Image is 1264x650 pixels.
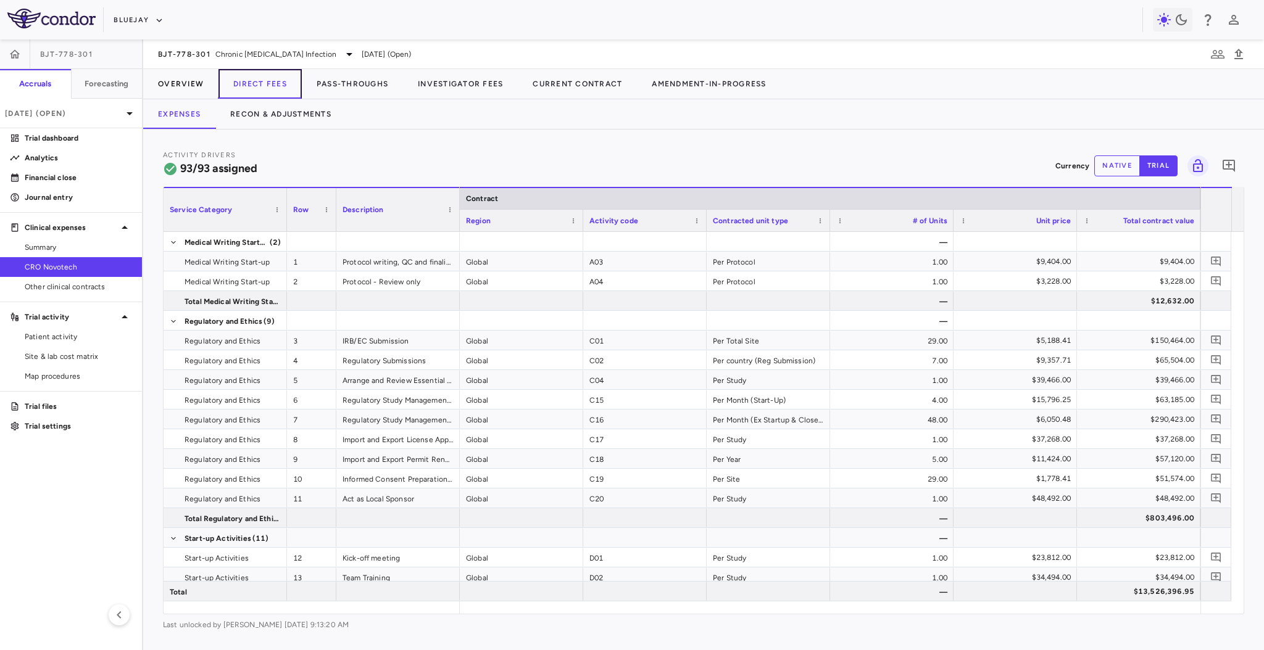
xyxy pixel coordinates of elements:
div: Global [460,548,583,567]
button: Add comment [1208,450,1224,467]
span: Regulatory and Ethics [185,430,260,450]
div: $39,466.00 [1088,370,1194,390]
div: C19 [583,469,707,488]
div: 48.00 [830,409,954,429]
div: $57,120.00 [1088,449,1194,469]
svg: Add comment [1210,374,1222,385]
div: $34,494.00 [1088,567,1194,587]
div: 29.00 [830,469,954,488]
span: Regulatory and Ethics [185,410,260,430]
div: Global [460,271,583,290]
div: Global [460,469,583,488]
div: 1.00 [830,488,954,508]
div: C16 [583,409,707,429]
button: Pass-Throughs [302,69,403,99]
div: C18 [583,449,707,468]
span: Total Regulatory and Ethics [185,509,280,529]
p: [DATE] (Open) [5,108,122,119]
span: Contracted unit type [713,216,788,225]
div: — [830,508,954,527]
span: Regulatory and Ethics [185,311,262,331]
div: Protocol - Review only [336,271,460,290]
div: — [830,582,954,601]
span: Contract [466,194,498,203]
button: Add comment [1208,391,1224,408]
span: Map procedures [25,371,132,382]
div: $48,492.00 [965,488,1071,508]
span: Patient activity [25,331,132,342]
div: Arrange and Review Essential Document Translation [336,370,460,389]
div: 1.00 [830,370,954,389]
div: 3 [287,331,336,350]
div: 1.00 [830,252,954,271]
svg: Add comment [1210,433,1222,445]
div: 10 [287,469,336,488]
span: Lock grid [1183,155,1208,176]
div: Per Study [707,548,830,567]
div: 5 [287,370,336,389]
button: Overview [143,69,218,99]
span: BJT-778-301 [40,49,93,59]
span: Description [343,205,384,214]
button: Add comment [1208,411,1224,427]
button: Add comment [1208,371,1224,388]
p: Financial close [25,172,132,183]
div: Per Month (Ex Startup & Closeout) [707,409,830,429]
button: Recon & Adjustments [215,99,346,129]
div: $5,188.41 [965,331,1071,350]
div: $9,357.71 [965,350,1071,370]
button: Amendment-In-Progress [637,69,781,99]
span: Start-up Activities [185,548,249,568]
div: 4.00 [830,390,954,409]
span: Regulatory and Ethics [185,371,260,390]
button: Direct Fees [218,69,302,99]
div: 9 [287,449,336,468]
div: IRB/EC Submission [336,331,460,350]
button: Expenses [143,99,215,129]
span: Site & lab cost matrix [25,351,132,362]
button: Add comment [1208,273,1224,289]
p: Trial dashboard [25,133,132,144]
span: Activity Drivers [163,151,236,159]
div: $39,466.00 [965,370,1071,390]
div: Global [460,567,583,586]
div: $150,464.00 [1088,331,1194,350]
p: Journal entry [25,192,132,203]
div: $803,496.00 [1088,508,1194,528]
div: 13 [287,567,336,586]
div: $9,404.00 [965,252,1071,271]
div: Global [460,331,583,350]
p: Trial settings [25,421,132,432]
span: Last unlocked by [PERSON_NAME] [DATE] 9:13:20 AM [163,619,1244,630]
button: Add comment [1208,470,1224,487]
button: Add comment [1208,549,1224,566]
span: Activity code [589,216,638,225]
div: D02 [583,567,707,586]
div: 7 [287,409,336,429]
span: (2) [270,232,281,252]
span: [DATE] (Open) [362,49,412,60]
div: 1.00 [830,429,954,448]
div: Per Month (Start-Up) [707,390,830,409]
div: $3,228.00 [965,271,1071,291]
span: Regulatory and Ethics [185,450,260,469]
div: $63,185.00 [1088,390,1194,409]
div: Per country (Reg Submission) [707,350,830,369]
h6: 93/93 assigned [180,160,257,177]
button: Current Contract [518,69,637,99]
div: 2 [287,271,336,290]
svg: Add comment [1210,413,1222,425]
svg: Add comment [1210,492,1222,504]
svg: Add comment [1210,551,1222,563]
span: Regulatory and Ethics [185,489,260,509]
div: — [830,291,954,310]
div: 5.00 [830,449,954,468]
div: 1.00 [830,271,954,290]
div: 6 [287,390,336,409]
div: Global [460,350,583,369]
span: Medical Writing Start-up [185,272,270,292]
div: Per Study [707,567,830,586]
div: Import and Export License Application [336,429,460,448]
div: Per Total Site [707,331,830,350]
span: Regulatory and Ethics [185,331,260,351]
